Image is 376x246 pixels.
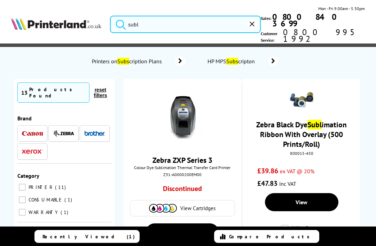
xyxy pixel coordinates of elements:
[318,5,365,12] span: Mon - Fri 9:00am - 5:30pm
[272,11,342,29] b: 0800 840 3699
[261,29,365,43] span: Customer Service:
[156,91,209,143] img: Zebra-ZXP3-Front-Small.jpg
[229,233,313,240] span: Compare Products
[21,89,28,96] span: 13
[117,58,129,65] mark: Subs
[34,230,140,243] a: Recently Viewed (1)
[127,165,238,170] span: Colour Dye-Sublimation Thermal Transfer Card Printer
[91,58,165,65] span: Printers on cription Plans
[257,166,278,175] span: £39.86
[248,151,355,156] div: 800015-450
[146,223,219,241] a: View
[149,204,177,213] img: Cartridges
[61,209,70,215] span: 1
[110,16,261,33] input: Search
[257,179,277,188] span: £47.83
[19,196,26,203] input: CONSUMABLE 1
[89,87,111,98] button: reset filters
[19,184,26,191] input: PRINTER 11
[282,29,365,42] span: 0800 995 1992
[265,193,338,211] a: View
[256,120,347,149] a: Zebra Black DyeSublimation Ribbon With Overlay (500 Prints/Roll)
[261,15,271,22] span: Sales:
[91,56,186,66] a: Printers onSubscription Plans
[22,131,43,136] img: Canon
[152,155,212,165] a: Zebra ZXP Series 3
[64,197,74,203] span: 1
[134,204,231,213] a: View Cartridges
[280,168,314,175] span: ex VAT @ 20%
[27,209,60,215] span: WARRANTY
[214,230,319,243] a: Compare Products
[279,180,296,187] span: inc VAT
[55,184,68,190] span: 11
[206,56,278,66] a: HP MPSSubscripton
[17,115,32,122] span: Brand
[289,91,314,108] img: 800015-450.gif
[84,131,105,136] img: Brother
[11,17,101,32] a: Printerland Logo
[17,172,39,179] span: Category
[138,184,226,197] div: Discontinued
[180,205,216,212] span: View Cartridges
[296,199,307,206] span: View
[11,17,101,30] img: Printerland Logo
[206,58,258,65] span: HP MPS cripton
[271,14,365,27] a: 0800 840 3699
[53,130,74,137] img: Zebra
[27,184,54,190] span: PRINTER
[29,86,86,99] div: Products Found
[42,233,135,240] span: Recently Viewed (1)
[27,197,64,203] span: CONSUMABLE
[307,120,322,129] mark: Subl
[22,149,43,154] img: Xerox
[19,209,26,216] input: WARRANTY 1
[281,225,323,238] label: Add to Compare
[129,172,236,177] div: Z31-A0000200EM00
[226,58,238,65] mark: Subs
